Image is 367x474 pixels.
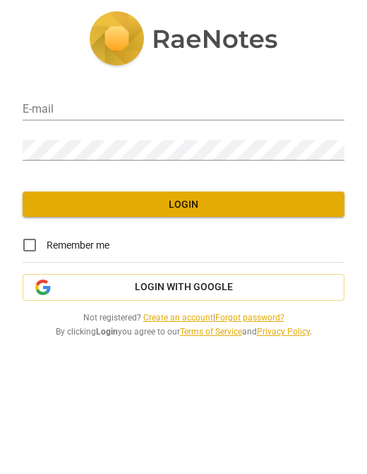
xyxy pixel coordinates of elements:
a: Privacy Policy [257,327,310,337]
a: Forgot password? [215,313,284,323]
a: Terms of Service [180,327,242,337]
span: By clicking you agree to our and . [23,326,344,338]
img: 5ac2273c67554f335776073100b6d88f.svg [89,11,278,69]
button: Login with Google [23,274,344,301]
b: Login [96,327,118,337]
span: Not registered? | [23,312,344,324]
a: Create an account [143,313,213,323]
button: Login [23,192,344,217]
span: Login [34,198,333,212]
span: Remember me [47,238,109,253]
span: Login with Google [135,280,233,294]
